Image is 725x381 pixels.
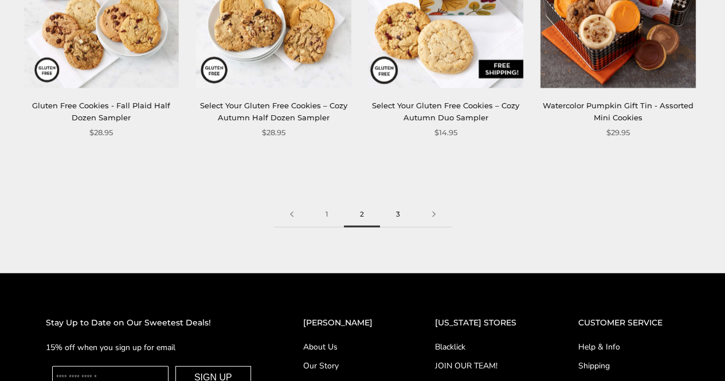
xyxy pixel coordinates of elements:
[262,127,285,139] span: $28.95
[309,202,344,227] a: 1
[303,341,389,353] a: About Us
[434,127,457,139] span: $14.95
[434,341,532,353] a: Blacklick
[46,341,257,354] p: 15% off when you sign up for email
[416,202,452,227] a: Next page
[32,101,170,122] a: Gluten Free Cookies - Fall Plaid Half Dozen Sampler
[578,341,679,353] a: Help & Info
[46,316,257,329] h2: Stay Up to Date on Our Sweetest Deals!
[380,202,416,227] a: 3
[303,360,389,372] a: Our Story
[434,360,532,372] a: JOIN OUR TEAM!
[543,101,693,122] a: Watercolor Pumpkin Gift Tin - Assorted Mini Cookies
[89,127,113,139] span: $28.95
[372,101,519,122] a: Select Your Gluten Free Cookies – Cozy Autumn Duo Sampler
[606,127,630,139] span: $29.95
[274,202,309,227] a: Previous page
[578,316,679,329] h2: CUSTOMER SERVICE
[344,202,380,227] span: 2
[578,360,679,372] a: Shipping
[303,316,389,329] h2: [PERSON_NAME]
[434,316,532,329] h2: [US_STATE] STORES
[200,101,347,122] a: Select Your Gluten Free Cookies – Cozy Autumn Half Dozen Sampler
